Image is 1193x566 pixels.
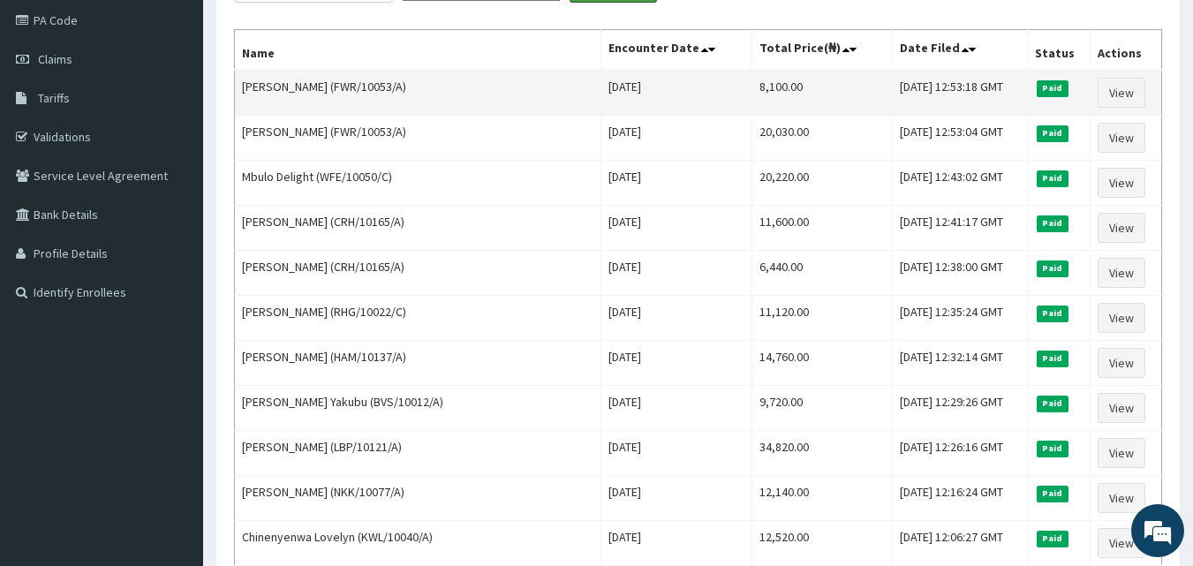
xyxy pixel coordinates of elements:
span: Paid [1037,80,1068,96]
td: [DATE] [600,70,751,116]
td: [DATE] 12:26:16 GMT [892,431,1027,476]
a: View [1098,483,1145,513]
td: 11,600.00 [752,206,893,251]
th: Actions [1090,30,1161,71]
td: [DATE] [600,251,751,296]
td: [PERSON_NAME] (FWR/10053/A) [235,116,601,161]
span: Paid [1037,125,1068,141]
td: [DATE] 12:06:27 GMT [892,521,1027,566]
td: [DATE] [600,431,751,476]
td: [DATE] [600,116,751,161]
span: Paid [1037,215,1068,231]
span: Paid [1037,351,1068,366]
td: [DATE] 12:53:18 GMT [892,70,1027,116]
th: Date Filed [892,30,1027,71]
span: Paid [1037,441,1068,457]
td: [DATE] 12:38:00 GMT [892,251,1027,296]
span: Paid [1037,396,1068,411]
td: 8,100.00 [752,70,893,116]
a: View [1098,393,1145,423]
span: Paid [1037,260,1068,276]
td: 9,720.00 [752,386,893,431]
th: Encounter Date [600,30,751,71]
td: [DATE] [600,161,751,206]
td: [PERSON_NAME] (HAM/10137/A) [235,341,601,386]
td: [DATE] [600,476,751,521]
a: View [1098,303,1145,333]
span: Paid [1037,486,1068,502]
div: Minimize live chat window [290,9,332,51]
td: 34,820.00 [752,431,893,476]
span: Tariffs [38,90,70,106]
th: Name [235,30,601,71]
th: Total Price(₦) [752,30,893,71]
td: [PERSON_NAME] (RHG/10022/C) [235,296,601,341]
td: [DATE] [600,296,751,341]
td: [PERSON_NAME] (LBP/10121/A) [235,431,601,476]
a: View [1098,213,1145,243]
td: 14,760.00 [752,341,893,386]
td: [PERSON_NAME] (NKK/10077/A) [235,476,601,521]
td: 6,440.00 [752,251,893,296]
a: View [1098,168,1145,198]
td: [PERSON_NAME] Yakubu (BVS/10012/A) [235,386,601,431]
a: View [1098,78,1145,108]
td: [DATE] 12:16:24 GMT [892,476,1027,521]
td: [DATE] 12:29:26 GMT [892,386,1027,431]
td: [PERSON_NAME] (CRH/10165/A) [235,206,601,251]
td: [DATE] 12:43:02 GMT [892,161,1027,206]
span: We're online! [102,170,244,349]
a: View [1098,528,1145,558]
td: 20,220.00 [752,161,893,206]
a: View [1098,438,1145,468]
td: [DATE] [600,206,751,251]
a: View [1098,123,1145,153]
td: 12,520.00 [752,521,893,566]
td: [PERSON_NAME] (CRH/10165/A) [235,251,601,296]
td: [DATE] 12:53:04 GMT [892,116,1027,161]
td: [DATE] [600,341,751,386]
th: Status [1028,30,1091,71]
td: Chinenyenwa Lovelyn (KWL/10040/A) [235,521,601,566]
span: Paid [1037,531,1068,547]
td: 12,140.00 [752,476,893,521]
td: [DATE] 12:32:14 GMT [892,341,1027,386]
td: [PERSON_NAME] (FWR/10053/A) [235,70,601,116]
td: [DATE] [600,386,751,431]
td: [DATE] [600,521,751,566]
td: [DATE] 12:35:24 GMT [892,296,1027,341]
span: Paid [1037,170,1068,186]
span: Claims [38,51,72,67]
td: [DATE] 12:41:17 GMT [892,206,1027,251]
a: View [1098,348,1145,378]
img: d_794563401_company_1708531726252_794563401 [33,88,72,132]
a: View [1098,258,1145,288]
td: 20,030.00 [752,116,893,161]
span: Paid [1037,306,1068,321]
td: 11,120.00 [752,296,893,341]
div: Chat with us now [92,99,297,122]
textarea: Type your message and hit 'Enter' [9,378,336,440]
td: Mbulo Delight (WFE/10050/C) [235,161,601,206]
